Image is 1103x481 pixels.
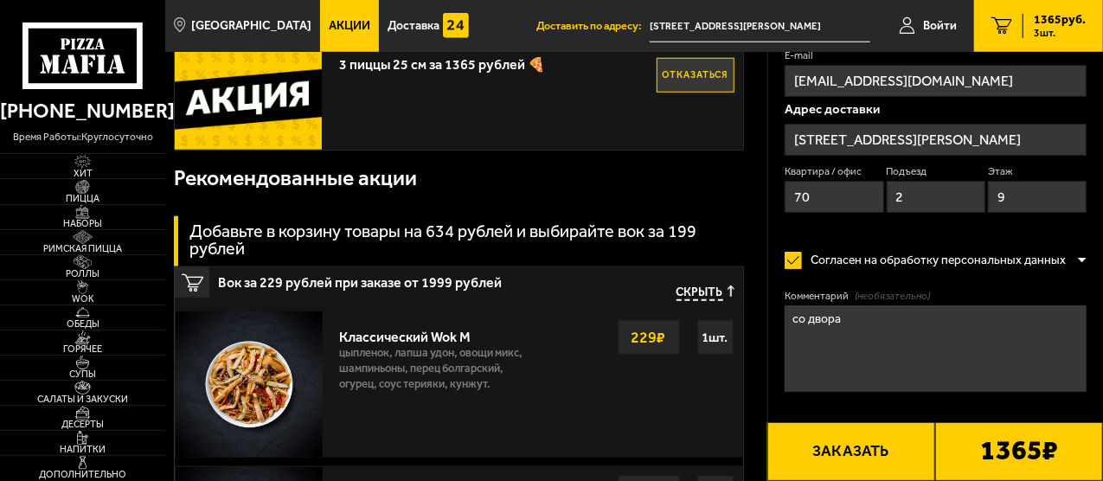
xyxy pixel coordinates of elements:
[785,289,1087,304] label: Комментарий
[192,20,312,32] span: [GEOGRAPHIC_DATA]
[988,164,1087,179] label: Этаж
[627,321,670,354] strong: 229 ₽
[1034,28,1086,38] span: 3 шт.
[218,267,559,290] span: Вок за 229 рублей при заказе от 1999 рублей
[785,243,1077,278] label: Согласен на обработку персональных данных
[785,65,1087,97] input: @
[443,13,469,39] img: 15daf4d41897b9f0e9f617042186c801.svg
[339,49,656,72] span: 3 пиццы 25 см за 1365 рублей 🍕
[1034,14,1086,26] span: 1365 руб.
[785,103,1087,116] p: Адрес доставки
[189,223,743,258] h3: Добавьте в корзину товары на 634 рублей и выбирайте вок за 199 рублей
[340,320,536,345] div: Классический Wok M
[329,20,370,32] span: Акции
[697,320,734,355] div: 1 шт.
[767,422,935,481] button: Заказать
[657,58,734,93] button: Отказаться
[785,164,883,179] label: Квартира / офис
[785,48,1087,63] label: E-mail
[677,285,723,302] span: Скрыть
[175,311,742,458] a: Классический Wok Mцыпленок, лапша удон, овощи микс, шампиньоны, перец болгарский, огурец, соус те...
[388,20,439,32] span: Доставка
[650,10,870,42] input: Ваш адрес доставки
[855,289,930,304] span: (необязательно)
[980,437,1058,467] b: 1365 ₽
[340,345,536,401] p: цыпленок, лапша удон, овощи микс, шампиньоны, перец болгарский, огурец, соус терияки, кунжут.
[536,21,650,32] span: Доставить по адресу:
[923,20,957,32] span: Войти
[174,168,417,189] h3: Рекомендованные акции
[887,164,985,179] label: Подъезд
[677,285,734,302] button: Скрыть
